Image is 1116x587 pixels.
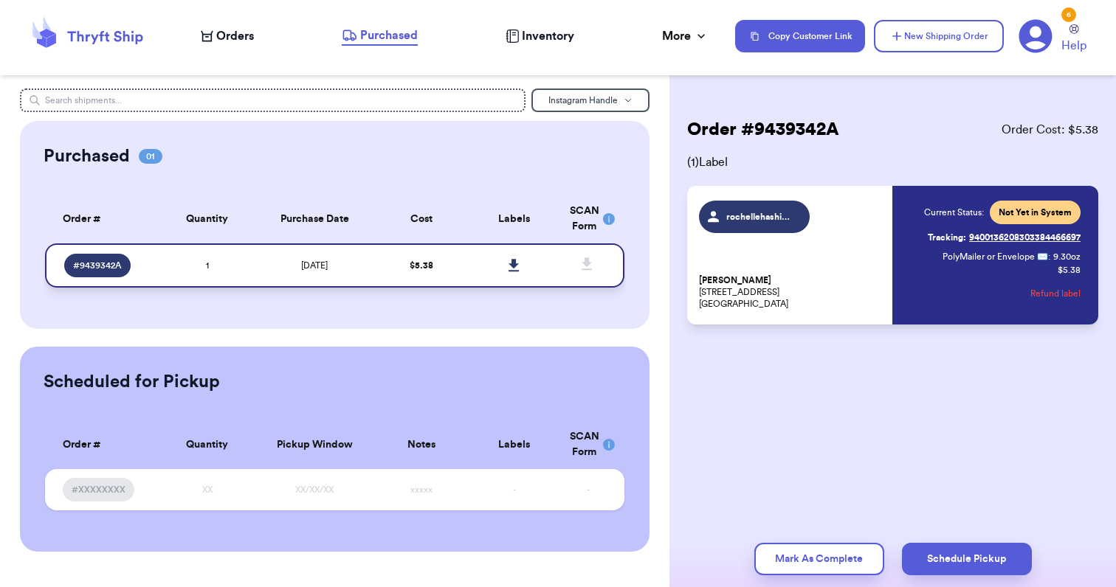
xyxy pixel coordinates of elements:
[45,195,161,243] th: Order #
[1030,277,1081,310] button: Refund label
[468,195,561,243] th: Labels
[735,20,865,52] button: Copy Customer Link
[161,195,254,243] th: Quantity
[662,27,709,45] div: More
[928,226,1081,249] a: Tracking:9400136208303384466697
[44,370,220,394] h2: Scheduled for Pickup
[20,88,526,112] input: Search shipments...
[1061,37,1086,55] span: Help
[874,20,1004,52] button: New Shipping Order
[570,429,607,460] div: SCAN Form
[468,420,561,469] th: Labels
[295,485,334,494] span: XX/XX/XX
[1061,24,1086,55] a: Help
[376,420,469,469] th: Notes
[360,27,418,44] span: Purchased
[216,27,254,45] span: Orders
[587,485,590,494] span: -
[254,420,376,469] th: Pickup Window
[548,96,618,105] span: Instagram Handle
[1061,7,1076,22] div: 6
[45,420,161,469] th: Order #
[201,27,254,45] a: Orders
[506,27,574,45] a: Inventory
[924,206,984,218] span: Current Status:
[699,274,883,310] p: [STREET_ADDRESS] [GEOGRAPHIC_DATA]
[928,232,966,243] span: Tracking:
[73,260,122,271] span: # 9439342A
[513,485,516,494] span: -
[44,145,130,168] h2: Purchased
[570,204,607,235] div: SCAN Form
[206,261,209,270] span: 1
[902,543,1032,575] button: Schedule Pickup
[699,275,771,286] span: [PERSON_NAME]
[1058,264,1081,276] p: $ 5.38
[531,88,650,112] button: Instagram Handle
[72,484,125,496] span: #XXXXXXXX
[161,420,254,469] th: Quantity
[410,485,433,494] span: xxxxx
[522,27,574,45] span: Inventory
[943,252,1048,261] span: PolyMailer or Envelope ✉️
[342,27,418,46] a: Purchased
[1048,251,1050,263] span: :
[687,153,1098,171] span: ( 1 ) Label
[301,261,328,270] span: [DATE]
[139,149,162,164] span: 01
[687,118,839,142] h2: Order # 9439342A
[1002,121,1098,139] span: Order Cost: $ 5.38
[376,195,469,243] th: Cost
[726,211,796,223] span: rochellehashimoto
[202,485,213,494] span: XX
[999,206,1072,218] span: Not Yet in System
[254,195,376,243] th: Purchase Date
[410,261,433,270] span: $ 5.38
[1053,251,1081,263] span: 9.30 oz
[754,543,884,575] button: Mark As Complete
[1019,19,1053,53] a: 6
